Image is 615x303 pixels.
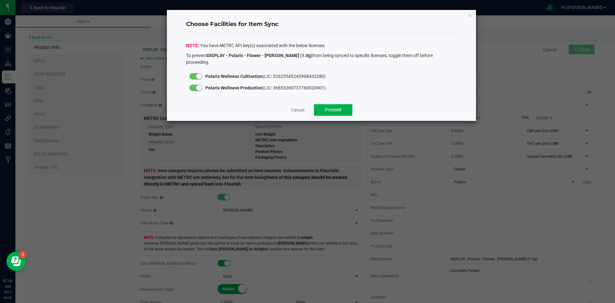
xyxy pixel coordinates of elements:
[186,42,457,67] div: You have METRC API key(s) associated with the below licenses.
[205,85,263,90] strong: Polaris Wellness Production
[291,107,304,113] a: Cancel
[314,104,352,116] button: Proceed
[205,85,326,90] span: (LIC: 36853260737760020901)
[468,12,472,19] button: Close modal
[6,252,26,271] iframe: Resource center
[186,20,457,29] h4: Choose Facilities for Item Sync
[207,53,312,58] strong: DISPLAY - Polaris - Flower - [PERSON_NAME] (1.0g)
[205,74,263,79] strong: Polaris Wellness Cultivation
[205,74,326,79] span: (LIC: 52625545245998432280)
[325,107,341,112] span: Proceed
[19,251,27,258] iframe: Resource center unread badge
[186,52,457,66] p: To prevent from being synced to specific licenses, toggle them off before proceeding.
